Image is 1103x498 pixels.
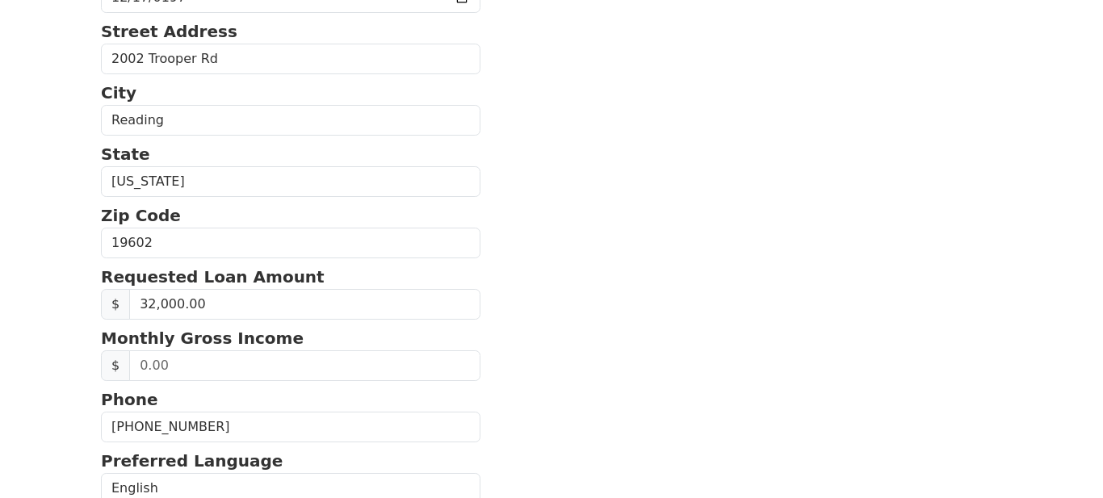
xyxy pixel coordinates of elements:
input: 0.00 [129,350,480,381]
span: $ [101,350,130,381]
input: Phone [101,412,480,442]
span: $ [101,289,130,320]
p: Monthly Gross Income [101,326,480,350]
strong: Phone [101,390,157,409]
input: Requested Loan Amount [129,289,480,320]
strong: City [101,83,136,103]
strong: Requested Loan Amount [101,267,325,287]
input: Street Address [101,44,480,74]
input: Zip Code [101,228,480,258]
strong: Preferred Language [101,451,283,471]
strong: Zip Code [101,206,181,225]
strong: State [101,144,150,164]
input: City [101,105,480,136]
strong: Street Address [101,22,237,41]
